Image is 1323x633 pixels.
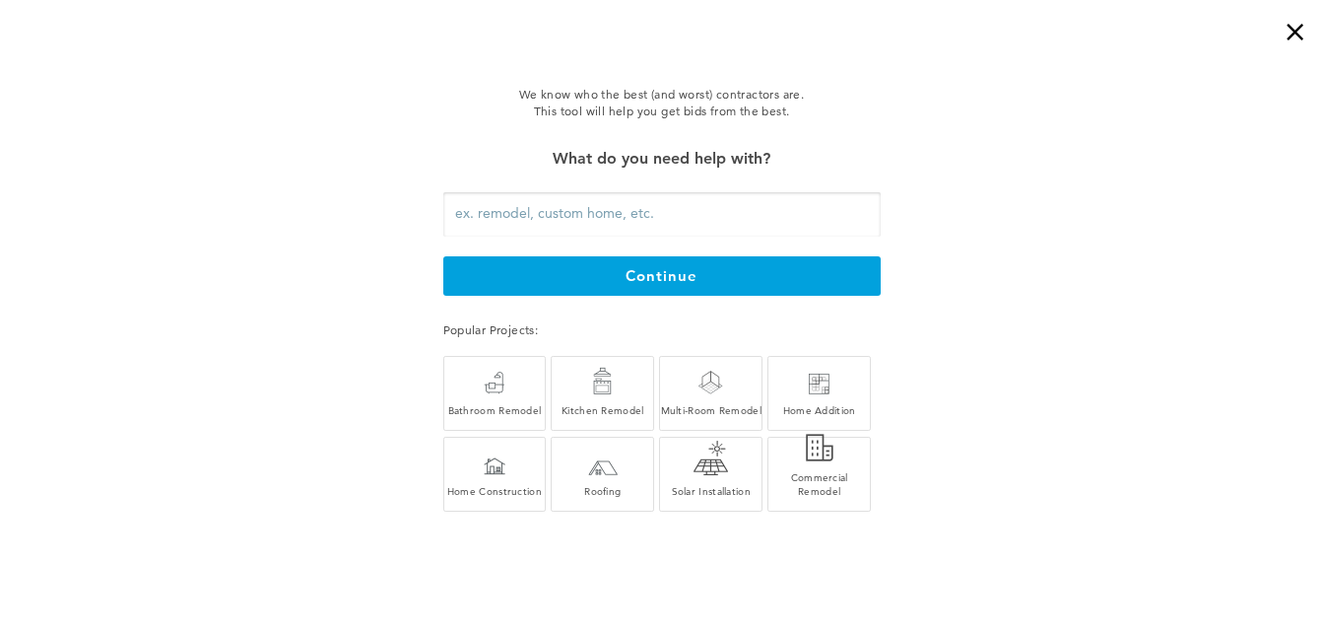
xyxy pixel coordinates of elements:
[768,470,870,498] div: Commercial Remodel
[768,403,870,417] div: Home Addition
[660,403,761,417] div: Multi-Room Remodel
[444,484,546,498] div: Home Construction
[552,403,653,417] div: Kitchen Remodel
[345,86,979,120] div: We know who the best (and worst) contractors are. This tool will help you get bids from the best.
[1224,534,1299,609] iframe: Drift Widget Chat Controller
[660,484,761,498] div: Solar Installation
[443,256,881,296] button: continue
[443,319,881,340] div: Popular Projects:
[443,145,881,173] div: What do you need help with?
[552,484,653,498] div: Roofing
[443,192,881,237] input: ex. remodel, custom home, etc.
[444,403,546,417] div: Bathroom Remodel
